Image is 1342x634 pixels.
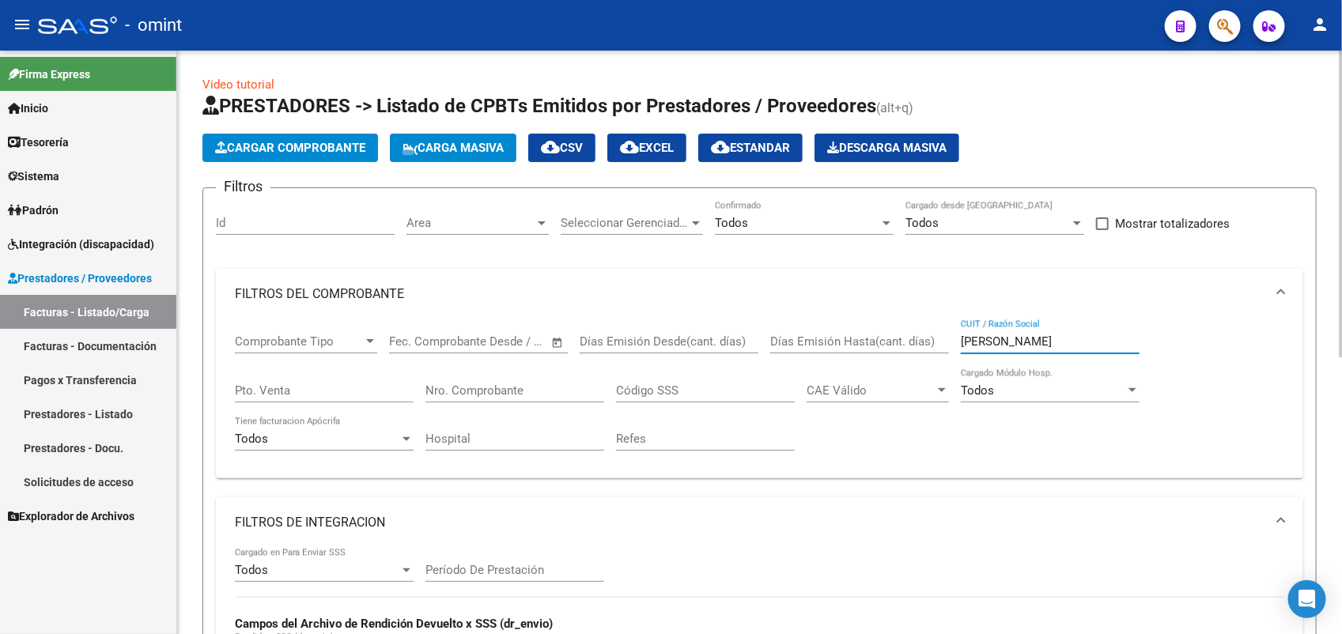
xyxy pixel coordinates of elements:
[541,141,583,155] span: CSV
[961,383,994,398] span: Todos
[561,216,689,230] span: Seleccionar Gerenciador
[406,216,535,230] span: Area
[235,617,553,631] strong: Campos del Archivo de Rendición Devuelto x SSS (dr_envio)
[905,216,939,230] span: Todos
[235,563,268,577] span: Todos
[8,202,59,219] span: Padrón
[390,134,516,162] button: Carga Masiva
[876,100,913,115] span: (alt+q)
[13,15,32,34] mat-icon: menu
[8,236,154,253] span: Integración (discapacidad)
[827,141,947,155] span: Descarga Masiva
[235,334,363,349] span: Comprobante Tipo
[216,497,1303,548] mat-expansion-panel-header: FILTROS DE INTEGRACION
[620,138,639,157] mat-icon: cloud_download
[8,100,48,117] span: Inicio
[1310,15,1329,34] mat-icon: person
[216,175,270,198] h3: Filtros
[202,134,378,162] button: Cargar Comprobante
[8,270,152,287] span: Prestadores / Proveedores
[467,334,544,349] input: Fecha fin
[125,8,182,43] span: - omint
[711,138,730,157] mat-icon: cloud_download
[549,334,567,352] button: Open calendar
[8,66,90,83] span: Firma Express
[8,134,69,151] span: Tesorería
[389,334,453,349] input: Fecha inicio
[607,134,686,162] button: EXCEL
[235,432,268,446] span: Todos
[8,168,59,185] span: Sistema
[216,269,1303,319] mat-expansion-panel-header: FILTROS DEL COMPROBANTE
[711,141,790,155] span: Estandar
[202,95,876,117] span: PRESTADORES -> Listado de CPBTs Emitidos por Prestadores / Proveedores
[215,141,365,155] span: Cargar Comprobante
[698,134,803,162] button: Estandar
[541,138,560,157] mat-icon: cloud_download
[620,141,674,155] span: EXCEL
[202,77,274,92] a: Video tutorial
[715,216,748,230] span: Todos
[235,285,1265,303] mat-panel-title: FILTROS DEL COMPROBANTE
[807,383,935,398] span: CAE Válido
[403,141,504,155] span: Carga Masiva
[528,134,595,162] button: CSV
[815,134,959,162] app-download-masive: Descarga masiva de comprobantes (adjuntos)
[216,319,1303,478] div: FILTROS DEL COMPROBANTE
[815,134,959,162] button: Descarga Masiva
[8,508,134,525] span: Explorador de Archivos
[1115,214,1230,233] span: Mostrar totalizadores
[235,514,1265,531] mat-panel-title: FILTROS DE INTEGRACION
[1288,580,1326,618] div: Open Intercom Messenger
